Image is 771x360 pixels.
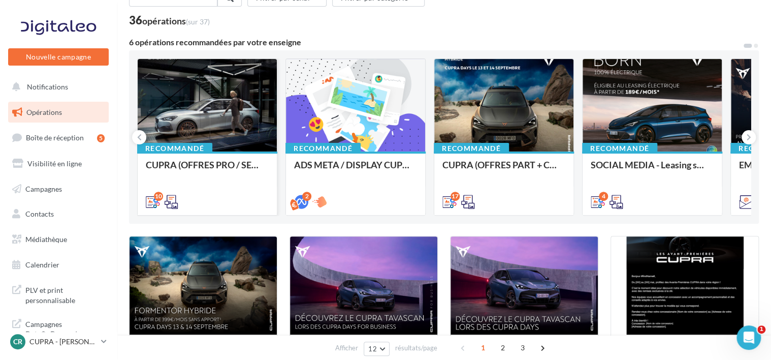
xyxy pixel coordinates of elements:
[364,342,390,356] button: 12
[475,340,491,356] span: 1
[129,15,210,26] div: 36
[368,345,377,353] span: 12
[302,192,311,201] div: 2
[736,325,761,350] iframe: Intercom live chat
[757,325,765,334] span: 1
[8,332,109,351] a: CR CUPRA - [PERSON_NAME]
[395,343,437,353] span: résultats/page
[442,160,565,180] div: CUPRA (OFFRES PART + CUPRA DAYS / SEPT) - SOCIAL MEDIA
[8,48,109,66] button: Nouvelle campagne
[6,229,111,250] a: Médiathèque
[6,76,107,98] button: Notifications
[285,143,361,154] div: Recommandé
[6,254,111,276] a: Calendrier
[25,184,62,193] span: Campagnes
[495,340,511,356] span: 2
[6,203,111,225] a: Contacts
[6,178,111,200] a: Campagnes
[13,337,22,347] span: CR
[294,160,417,180] div: ADS META / DISPLAY CUPRA DAYS Septembre 2025
[582,143,657,154] div: Recommandé
[599,192,608,201] div: 4
[451,192,460,201] div: 17
[6,153,111,174] a: Visibilité en ligne
[146,160,269,180] div: CUPRA (OFFRES PRO / SEPT) - SOCIAL MEDIA
[515,340,531,356] span: 3
[6,313,111,343] a: Campagnes DataOnDemand
[25,260,59,269] span: Calendrier
[142,16,210,25] div: opérations
[434,143,509,154] div: Recommandé
[129,38,743,46] div: 6 opérations recommandées par votre enseigne
[25,209,54,218] span: Contacts
[25,317,105,339] span: Campagnes DataOnDemand
[6,102,111,123] a: Opérations
[26,108,62,116] span: Opérations
[27,159,82,168] span: Visibilité en ligne
[26,133,84,142] span: Boîte de réception
[591,160,714,180] div: SOCIAL MEDIA - Leasing social électrique - CUPRA Born
[335,343,358,353] span: Afficher
[6,127,111,148] a: Boîte de réception5
[97,134,105,142] div: 5
[186,17,210,26] span: (sur 37)
[25,283,105,305] span: PLV et print personnalisable
[154,192,163,201] div: 10
[137,143,212,154] div: Recommandé
[29,337,97,347] p: CUPRA - [PERSON_NAME]
[25,235,67,244] span: Médiathèque
[27,82,68,91] span: Notifications
[6,279,111,309] a: PLV et print personnalisable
